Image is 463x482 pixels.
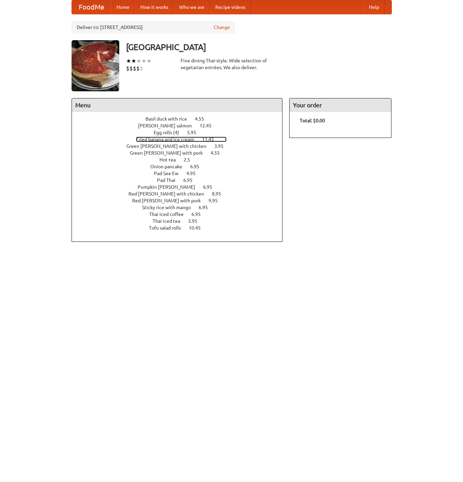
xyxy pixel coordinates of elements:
span: 5.95 [187,130,203,135]
a: Red [PERSON_NAME] with chicken 8.95 [128,191,234,197]
a: Green [PERSON_NAME] with pork 4.55 [130,150,232,156]
li: ★ [131,57,136,65]
a: Home [111,0,135,14]
a: Pad See Ew 4.95 [154,171,208,176]
div: Deliver to: [STREET_ADDRESS] [72,21,235,33]
h4: Menu [72,98,282,112]
li: ★ [141,57,146,65]
span: [PERSON_NAME] salmon [138,123,199,128]
span: 11.45 [202,137,221,142]
li: ★ [136,57,141,65]
span: 6.95 [190,164,206,169]
a: Pumpkin [PERSON_NAME] 6.95 [138,184,225,190]
span: 4.55 [211,150,227,156]
span: 4.55 [195,116,211,122]
h3: [GEOGRAPHIC_DATA] [126,40,392,54]
span: Sticky rice with mango [142,205,198,210]
span: 6.95 [203,184,219,190]
img: angular.jpg [72,40,119,91]
a: How it works [135,0,174,14]
span: Pumpkin [PERSON_NAME] [138,184,202,190]
li: $ [133,65,136,72]
a: FoodMe [72,0,111,14]
span: 6.95 [199,205,215,210]
span: Hot tea [159,157,183,162]
span: Green [PERSON_NAME] with pork [130,150,210,156]
a: Green [PERSON_NAME] with chicken 3.95 [126,143,236,149]
a: [PERSON_NAME] salmon 12.45 [138,123,224,128]
span: Thai iced coffee [149,212,190,217]
li: ★ [126,57,131,65]
span: Egg rolls (4) [154,130,186,135]
li: $ [129,65,133,72]
b: Total: $0.00 [300,118,325,123]
a: Fried banana and ice cream 11.45 [136,137,227,142]
a: Pad Thai 6.95 [157,177,205,183]
span: Thai iced tea [153,218,187,224]
a: Red [PERSON_NAME] with pork 9.95 [132,198,230,203]
a: Basil duck with rice 4.55 [145,116,217,122]
a: Who we are [174,0,210,14]
span: 10.45 [189,225,207,231]
li: $ [140,65,143,72]
span: Fried banana and ice cream [136,137,201,142]
a: Hot tea 2.5 [159,157,203,162]
span: Basil duck with rice [145,116,194,122]
span: Green [PERSON_NAME] with chicken [126,143,213,149]
a: Recipe videos [210,0,251,14]
a: Sticky rice with mango 6.95 [142,205,220,210]
a: Egg rolls (4) 5.95 [154,130,209,135]
li: $ [136,65,140,72]
a: Tofu salad rolls 10.45 [149,225,213,231]
span: 6.95 [191,212,207,217]
span: 9.95 [209,198,225,203]
span: Onion pancake [150,164,189,169]
span: 4.95 [186,171,202,176]
a: Help [364,0,385,14]
span: 12.45 [200,123,218,128]
a: Onion pancake 6.95 [150,164,212,169]
li: ★ [146,57,152,65]
li: $ [126,65,129,72]
span: 8.95 [212,191,228,197]
span: Tofu salad rolls [149,225,188,231]
div: Fine dining Thai-style. Wide selection of vegetarian entrées. We also deliver. [181,57,283,71]
span: 6.95 [183,177,199,183]
span: 2.5 [184,157,197,162]
span: Pad See Ew [154,171,185,176]
a: Thai iced tea 3.95 [153,218,210,224]
span: 3.95 [188,218,204,224]
h4: Your order [290,98,391,112]
a: Thai iced coffee 6.95 [149,212,213,217]
span: Pad Thai [157,177,182,183]
span: Red [PERSON_NAME] with chicken [128,191,211,197]
span: Red [PERSON_NAME] with pork [132,198,207,203]
span: 3.95 [214,143,230,149]
a: Change [214,24,230,31]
